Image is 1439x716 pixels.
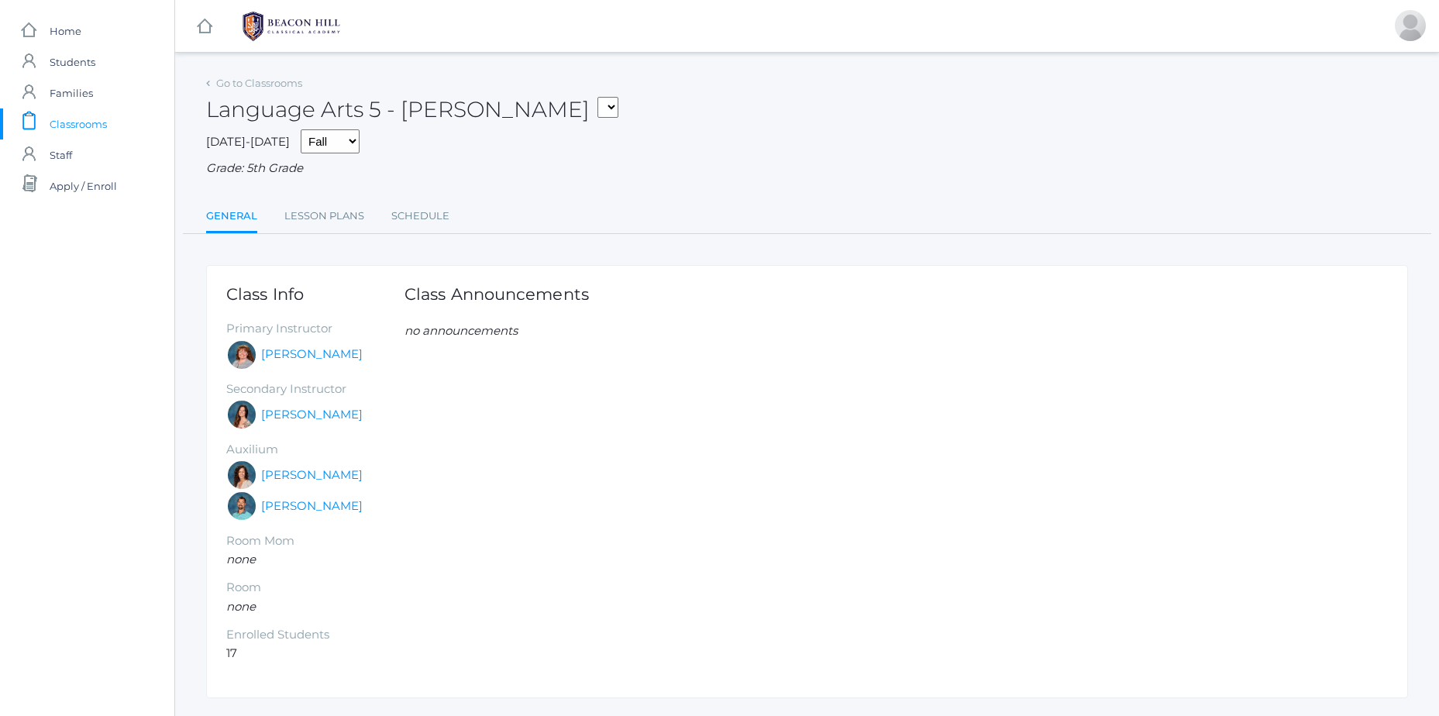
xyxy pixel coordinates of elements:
[1395,10,1426,41] div: Pauline Harris
[226,443,405,456] h5: Auxilium
[226,599,256,614] em: none
[405,323,518,338] em: no announcements
[50,170,117,201] span: Apply / Enroll
[50,77,93,108] span: Families
[226,552,256,566] em: none
[206,201,257,234] a: General
[206,160,1408,177] div: Grade: 5th Grade
[226,491,257,522] div: Westen Taylor
[405,285,589,303] h1: Class Announcements
[261,346,363,363] a: [PERSON_NAME]
[206,98,618,122] h2: Language Arts 5 - [PERSON_NAME]
[261,497,363,515] a: [PERSON_NAME]
[50,15,81,46] span: Home
[226,581,405,594] h5: Room
[261,466,363,484] a: [PERSON_NAME]
[226,460,257,491] div: Cari Burke
[226,339,257,370] div: Sarah Bence
[391,201,449,232] a: Schedule
[226,535,405,548] h5: Room Mom
[50,108,107,139] span: Classrooms
[261,406,363,424] a: [PERSON_NAME]
[216,77,302,89] a: Go to Classrooms
[226,645,405,663] li: 17
[226,628,405,642] h5: Enrolled Students
[226,399,257,430] div: Rebecca Salazar
[206,134,290,149] span: [DATE]-[DATE]
[226,285,405,303] h1: Class Info
[226,322,405,336] h5: Primary Instructor
[233,7,349,46] img: BHCALogos-05-308ed15e86a5a0abce9b8dd61676a3503ac9727e845dece92d48e8588c001991.png
[50,139,72,170] span: Staff
[226,383,405,396] h5: Secondary Instructor
[284,201,364,232] a: Lesson Plans
[50,46,95,77] span: Students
